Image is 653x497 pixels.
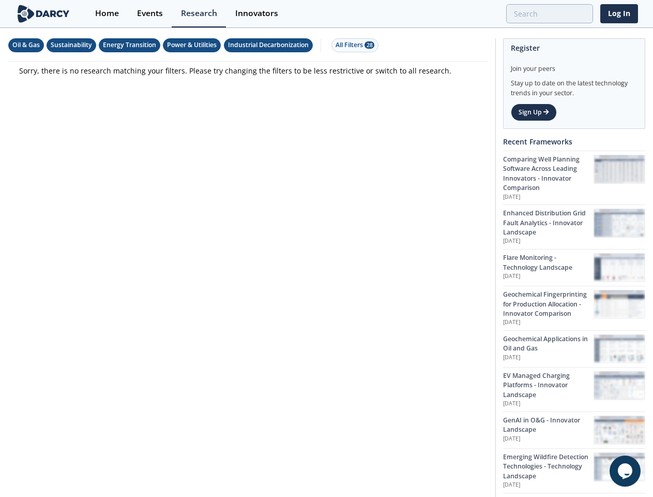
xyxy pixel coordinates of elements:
[51,40,92,50] div: Sustainability
[503,204,645,249] a: Enhanced Distribution Grid Fault Analytics - Innovator Landscape [DATE] Enhanced Distribution Gri...
[503,330,645,367] a: Geochemical Applications in Oil and Gas [DATE] Geochemical Applications in Oil and Gas preview
[167,40,217,50] div: Power & Utilities
[16,5,72,23] img: logo-wide.svg
[336,40,374,50] div: All Filters
[235,9,278,18] div: Innovators
[224,38,313,52] button: Industrial Decarbonization
[365,41,374,49] span: 28
[163,38,221,52] button: Power & Utilities
[503,354,594,362] p: [DATE]
[511,39,637,57] div: Register
[511,57,637,74] div: Join your peers
[503,193,594,201] p: [DATE]
[503,272,594,281] p: [DATE]
[181,9,217,18] div: Research
[503,286,645,330] a: Geochemical Fingerprinting for Production Allocation - Innovator Comparison [DATE] Geochemical Fi...
[503,318,594,327] p: [DATE]
[503,334,594,354] div: Geochemical Applications in Oil and Gas
[600,4,638,23] a: Log In
[99,38,160,52] button: Energy Transition
[503,237,594,245] p: [DATE]
[610,456,643,487] iframe: chat widget
[228,40,309,50] div: Industrial Decarbonization
[503,253,594,272] div: Flare Monitoring - Technology Landscape
[8,38,44,52] button: Oil & Gas
[503,290,594,318] div: Geochemical Fingerprinting for Production Allocation - Innovator Comparison
[503,371,594,400] div: EV Managed Charging Platforms - Innovator Landscape
[503,435,594,443] p: [DATE]
[503,452,594,481] div: Emerging Wildfire Detection Technologies - Technology Landscape
[12,40,40,50] div: Oil & Gas
[503,133,645,151] div: Recent Frameworks
[503,412,645,448] a: GenAI in O&G - Innovator Landscape [DATE] GenAI in O&G - Innovator Landscape preview
[503,448,645,493] a: Emerging Wildfire Detection Technologies - Technology Landscape [DATE] Emerging Wildfire Detectio...
[511,104,557,121] a: Sign Up
[503,367,645,412] a: EV Managed Charging Platforms - Innovator Landscape [DATE] EV Managed Charging Platforms - Innova...
[503,481,594,489] p: [DATE]
[511,74,637,98] div: Stay up to date on the latest technology trends in your sector.
[503,400,594,408] p: [DATE]
[503,416,594,435] div: GenAI in O&G - Innovator Landscape
[95,9,119,18] div: Home
[19,65,477,76] p: Sorry, there is no research matching your filters. Please try changing the filters to be less res...
[137,9,163,18] div: Events
[506,4,593,23] input: Advanced Search
[503,249,645,286] a: Flare Monitoring - Technology Landscape [DATE] Flare Monitoring - Technology Landscape preview
[503,151,645,204] a: Comparing Well Planning Software Across Leading Innovators - Innovator Comparison [DATE] Comparin...
[503,155,594,193] div: Comparing Well Planning Software Across Leading Innovators - Innovator Comparison
[503,209,594,237] div: Enhanced Distribution Grid Fault Analytics - Innovator Landscape
[103,40,156,50] div: Energy Transition
[47,38,96,52] button: Sustainability
[331,38,378,52] button: All Filters 28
